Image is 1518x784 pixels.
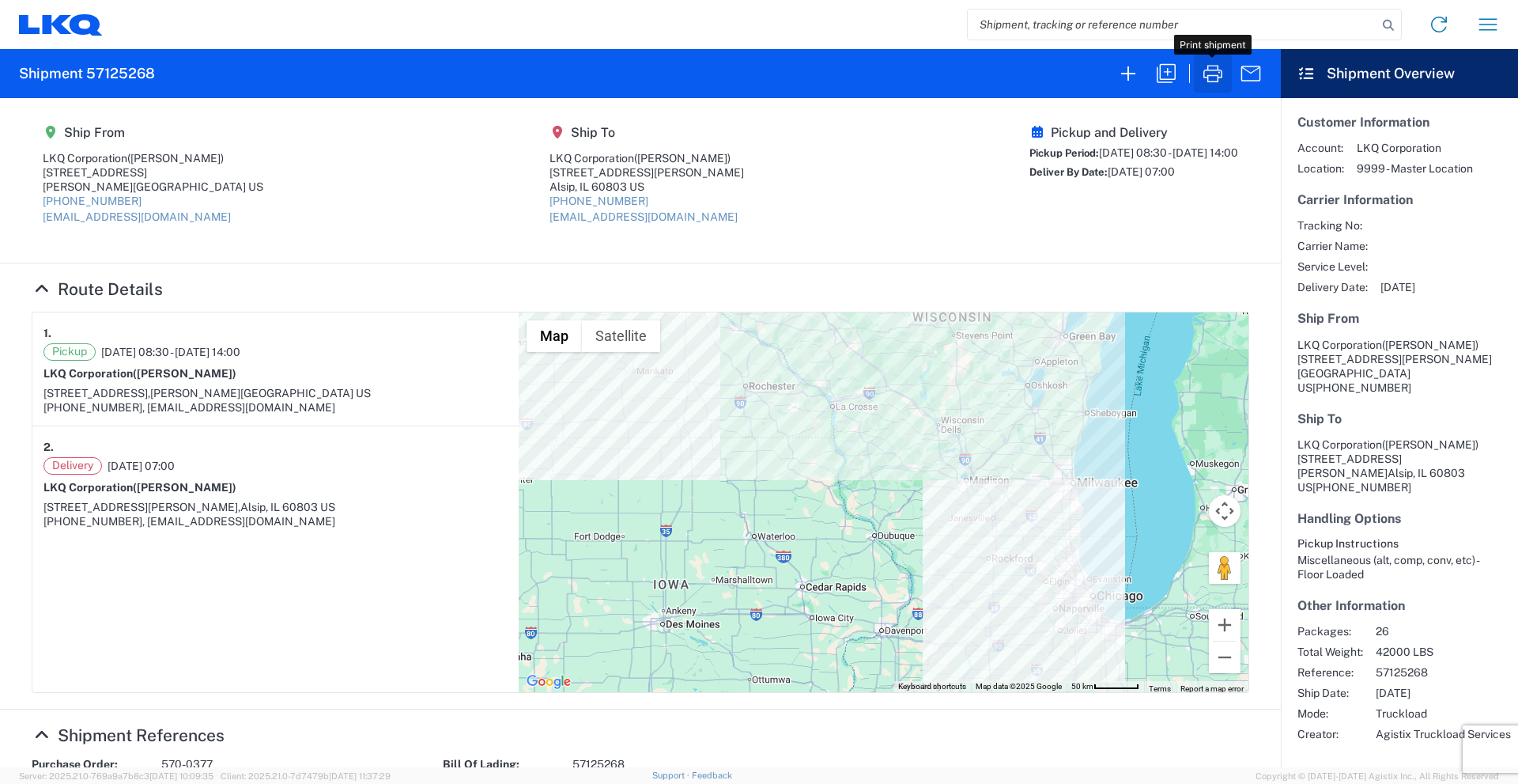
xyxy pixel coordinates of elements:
span: 26 [1376,624,1511,638]
div: Miscellaneous (alt, comp, conv, etc) - Floor Loaded [1297,553,1501,581]
a: Report a map error [1180,684,1244,693]
span: 570-0377 [161,757,213,772]
span: [PHONE_NUMBER] [1312,481,1411,494]
h5: Customer Information [1297,115,1501,130]
span: [DATE] 10:09:35 [149,771,213,781]
span: ([PERSON_NAME]) [127,152,224,165]
h6: Pickup Instructions [1297,537,1501,551]
span: 50 km [1071,682,1093,691]
span: Location: [1297,161,1344,176]
a: Feedback [692,771,732,780]
div: Alsip, IL 60803 US [549,180,744,194]
button: Show street map [527,320,582,352]
span: [PERSON_NAME][GEOGRAPHIC_DATA] US [150,387,371,400]
button: Drag Pegman onto the map to open Street View [1209,552,1240,584]
address: [PERSON_NAME][GEOGRAPHIC_DATA] US [1297,338,1501,395]
span: [DATE] [1380,280,1415,294]
span: ([PERSON_NAME]) [634,152,731,165]
span: ([PERSON_NAME]) [1382,339,1478,351]
a: Support [652,771,692,780]
span: Map data ©2025 Google [976,682,1062,691]
span: LKQ Corporation [1297,339,1382,351]
span: 9999 - Master Location [1357,161,1473,176]
input: Shipment, tracking or reference number [968,9,1377,40]
span: Account: [1297,141,1344,155]
span: [DATE] [1376,686,1511,700]
span: Delivery [43,457,102,475]
a: Hide Details [32,725,225,745]
span: Creator: [1297,727,1363,741]
div: LKQ Corporation [549,151,744,165]
a: Hide Details [32,279,163,299]
img: Google [523,672,575,692]
span: Truckload [1376,706,1511,721]
span: Agistix Truckload Services [1376,727,1511,741]
header: Shipment Overview [1281,49,1518,98]
span: Delivery Date: [1297,280,1368,294]
span: [DATE] 07:00 [1108,165,1175,178]
button: Keyboard shortcuts [898,681,966,692]
h5: Pickup and Delivery [1029,125,1238,140]
a: [EMAIL_ADDRESS][DOMAIN_NAME] [43,210,231,223]
span: Deliver By Date: [1029,166,1108,178]
span: Pickup [43,343,96,361]
a: [PHONE_NUMBER] [549,195,648,207]
div: [STREET_ADDRESS][PERSON_NAME] [549,165,744,180]
span: 57125268 [1376,665,1511,680]
span: ([PERSON_NAME]) [133,367,236,380]
strong: LKQ Corporation [43,481,236,494]
div: [PHONE_NUMBER], [EMAIL_ADDRESS][DOMAIN_NAME] [43,400,508,415]
span: Copyright © [DATE]-[DATE] Agistix Inc., All Rights Reserved [1256,769,1499,783]
span: [PHONE_NUMBER] [1312,381,1411,394]
span: [STREET_ADDRESS] [1297,353,1402,365]
h5: Ship To [549,125,744,140]
strong: 2. [43,437,54,457]
h5: Carrier Information [1297,192,1501,207]
h5: Ship From [1297,311,1501,326]
span: Carrier Name: [1297,239,1368,253]
span: 57125268 [572,757,625,772]
span: ([PERSON_NAME]) [133,481,236,494]
div: [PERSON_NAME][GEOGRAPHIC_DATA] US [43,180,263,194]
h5: Ship To [1297,411,1501,426]
h5: Ship From [43,125,263,140]
button: Show satellite imagery [582,320,660,352]
div: [PHONE_NUMBER], [EMAIL_ADDRESS][DOMAIN_NAME] [43,514,508,528]
span: 42000 LBS [1376,645,1511,659]
span: [DATE] 07:00 [108,459,175,473]
span: ([PERSON_NAME]) [1382,438,1478,451]
span: Service Level: [1297,259,1368,274]
span: Ship Date: [1297,686,1363,700]
span: [DATE] 11:37:29 [329,771,391,781]
strong: LKQ Corporation [43,367,236,380]
span: LKQ Corporation [STREET_ADDRESS][PERSON_NAME] [1297,438,1478,479]
h5: Other Information [1297,598,1501,613]
div: [STREET_ADDRESS] [43,165,263,180]
span: Tracking No: [1297,218,1368,233]
span: [STREET_ADDRESS][PERSON_NAME], [43,501,240,513]
a: [PHONE_NUMBER] [43,195,142,207]
span: Pickup Period: [1029,147,1099,159]
span: Alsip, IL 60803 US [240,501,335,513]
a: Terms [1149,684,1171,693]
a: Open this area in Google Maps (opens a new window) [523,672,575,692]
span: [STREET_ADDRESS], [43,387,150,400]
span: [DATE] 08:30 - [DATE] 14:00 [1099,146,1238,159]
span: Server: 2025.21.0-769a9a7b8c3 [19,771,213,781]
strong: Purchase Order: [32,757,150,772]
a: [EMAIL_ADDRESS][DOMAIN_NAME] [549,210,738,223]
span: Client: 2025.21.0-7d7479b [221,771,391,781]
button: Map Scale: 50 km per 54 pixels [1067,681,1144,692]
strong: Bill Of Lading: [443,757,561,772]
span: Packages: [1297,624,1363,638]
span: Mode: [1297,706,1363,721]
div: LKQ Corporation [43,151,263,165]
button: Zoom in [1209,609,1240,641]
h2: Shipment 57125268 [19,64,155,83]
strong: 1. [43,324,51,343]
button: Map camera controls [1209,495,1240,527]
h5: Handling Options [1297,511,1501,526]
span: [DATE] 08:30 - [DATE] 14:00 [101,345,240,359]
span: LKQ Corporation [1357,141,1473,155]
span: Reference: [1297,665,1363,680]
